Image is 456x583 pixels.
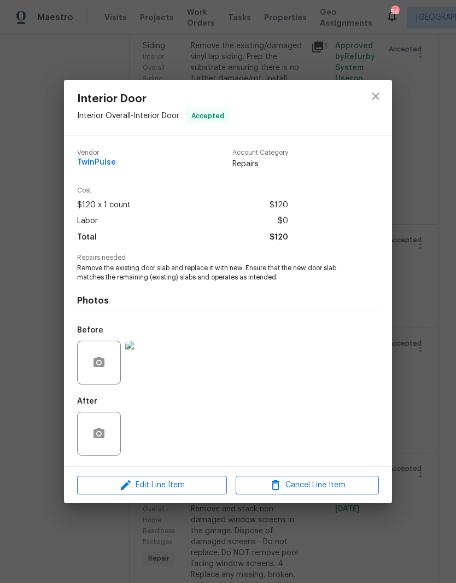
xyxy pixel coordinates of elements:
span: Repairs [232,159,288,170]
span: Edit Line Item [80,479,224,492]
span: Interior Door [77,93,230,105]
span: Cancel Line Item [239,479,376,492]
h5: After [77,398,97,405]
h5: Before [77,327,103,334]
span: $120 [270,230,288,246]
span: Account Category [232,149,288,156]
span: Cost [77,187,288,194]
div: 56 [391,7,399,18]
span: Remove the existing door slab and replace it with new. Ensure that the new door slab matches the ... [77,264,349,282]
span: Vendor [77,149,116,156]
h4: Photos [77,295,379,306]
span: $0 [278,213,288,229]
span: $120 x 1 count [77,197,131,213]
span: $120 [270,197,288,213]
span: Repairs needed [77,254,379,261]
button: Cancel Line Item [236,476,379,495]
span: TwinPulse [77,159,116,167]
span: Interior Overall - Interior Door [77,112,179,120]
span: Labor [77,213,98,229]
span: Total [77,230,97,246]
button: close [363,83,389,109]
span: Accepted [187,110,229,121]
button: Edit Line Item [77,476,227,495]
